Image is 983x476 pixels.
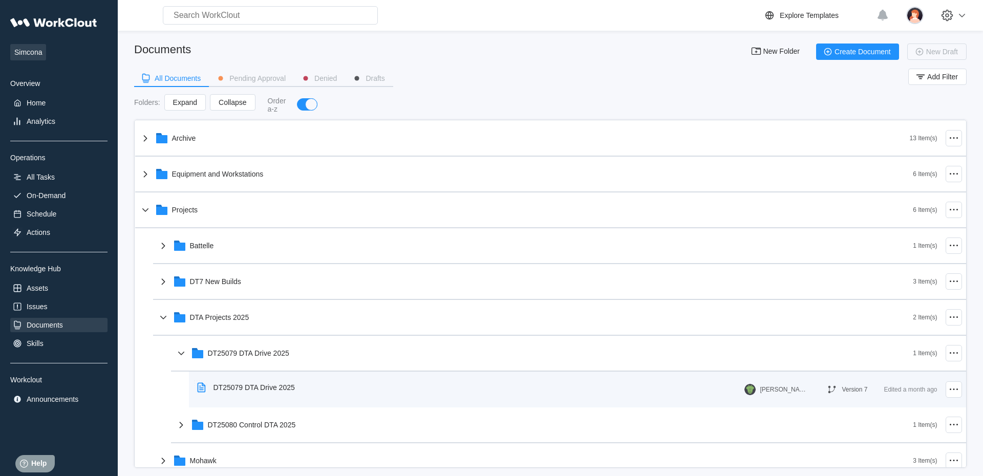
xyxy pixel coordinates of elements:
[744,44,808,60] button: New Folder
[229,75,286,82] div: Pending Approval
[10,265,108,273] div: Knowledge Hub
[134,43,191,56] div: Documents
[163,6,378,25] input: Search WorkClout
[155,75,201,82] div: All Documents
[268,97,287,113] div: Order a-z
[907,44,967,60] button: New Draft
[884,383,937,396] div: Edited a month ago
[27,173,55,181] div: All Tasks
[913,242,937,249] div: 1 Item(s)
[172,134,196,142] div: Archive
[345,71,393,86] button: Drafts
[134,71,209,86] button: All Documents
[209,71,294,86] button: Pending Approval
[27,339,44,348] div: Skills
[294,71,345,86] button: Denied
[10,336,108,351] a: Skills
[210,94,255,111] button: Collapse
[10,170,108,184] a: All Tasks
[314,75,337,82] div: Denied
[908,69,967,85] button: Add Filter
[913,314,937,321] div: 2 Item(s)
[27,191,66,200] div: On-Demand
[913,170,937,178] div: 6 Item(s)
[926,48,958,55] span: New Draft
[219,99,246,106] span: Collapse
[842,386,867,393] div: Version 7
[172,206,198,214] div: Projects
[10,114,108,128] a: Analytics
[906,7,924,24] img: user-2.png
[10,96,108,110] a: Home
[208,349,289,357] div: DT25079 DTA Drive 2025
[172,170,264,178] div: Equipment and Workstations
[27,321,63,329] div: Documents
[763,48,800,56] span: New Folder
[10,392,108,406] a: Announcements
[913,350,937,357] div: 1 Item(s)
[10,154,108,162] div: Operations
[190,457,217,465] div: Mohawk
[835,48,891,55] span: Create Document
[10,281,108,295] a: Assets
[763,9,871,21] a: Explore Templates
[10,79,108,88] div: Overview
[913,206,937,213] div: 6 Item(s)
[10,225,108,240] a: Actions
[208,421,296,429] div: DT25080 Control DTA 2025
[10,318,108,332] a: Documents
[913,278,937,285] div: 3 Item(s)
[927,73,958,80] span: Add Filter
[27,302,47,311] div: Issues
[913,457,937,464] div: 3 Item(s)
[190,277,241,286] div: DT7 New Builds
[10,44,46,60] span: Simcona
[190,313,249,321] div: DTA Projects 2025
[10,376,108,384] div: Workclout
[366,75,384,82] div: Drafts
[10,207,108,221] a: Schedule
[134,98,160,106] div: Folders :
[190,242,214,250] div: Battelle
[744,384,756,395] img: gator.png
[213,383,295,392] div: DT25079 DTA Drive 2025
[27,210,56,218] div: Schedule
[10,188,108,203] a: On-Demand
[173,99,197,106] span: Expand
[816,44,899,60] button: Create Document
[780,11,839,19] div: Explore Templates
[27,228,50,236] div: Actions
[27,99,46,107] div: Home
[27,395,78,403] div: Announcements
[909,135,937,142] div: 13 Item(s)
[27,284,48,292] div: Assets
[913,421,937,428] div: 1 Item(s)
[10,299,108,314] a: Issues
[27,117,55,125] div: Analytics
[164,94,206,111] button: Expand
[760,386,806,393] div: [PERSON_NAME]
